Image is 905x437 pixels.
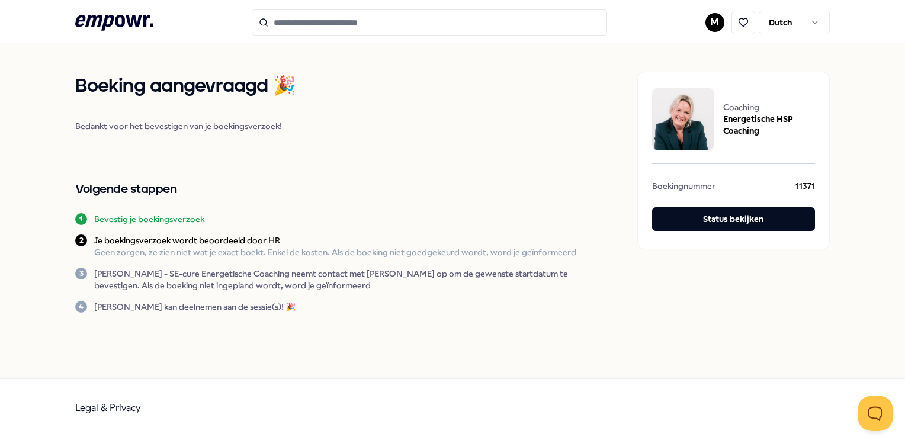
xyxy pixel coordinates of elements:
[75,72,613,101] h1: Boeking aangevraagd 🎉
[94,246,576,258] p: Geen zorgen, ze zien niet wat je exact boekt. Enkel de kosten. Als de boeking niet goedgekeurd wo...
[723,113,815,137] span: Energetische HSP Coaching
[94,268,613,291] p: [PERSON_NAME] - SE-cure Energetische Coaching neemt contact met [PERSON_NAME] op om de gewenste s...
[652,180,715,195] span: Boekingnummer
[75,213,87,225] div: 1
[75,234,87,246] div: 2
[723,101,815,113] span: Coaching
[75,180,613,199] h2: Volgende stappen
[75,301,87,313] div: 4
[652,207,815,234] a: Status bekijken
[94,301,296,313] p: [PERSON_NAME] kan deelnemen aan de sessie(s)! 🎉
[652,207,815,231] button: Status bekijken
[795,180,815,195] span: 11371
[75,268,87,279] div: 3
[75,120,613,132] span: Bedankt voor het bevestigen van je boekingsverzoek!
[705,13,724,32] button: M
[252,9,607,36] input: Search for products, categories or subcategories
[75,402,141,413] a: Legal & Privacy
[858,396,893,431] iframe: Help Scout Beacon - Open
[94,213,204,225] p: Bevestig je boekingsverzoek
[94,234,576,246] p: Je boekingsverzoek wordt beoordeeld door HR
[652,88,714,150] img: package image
